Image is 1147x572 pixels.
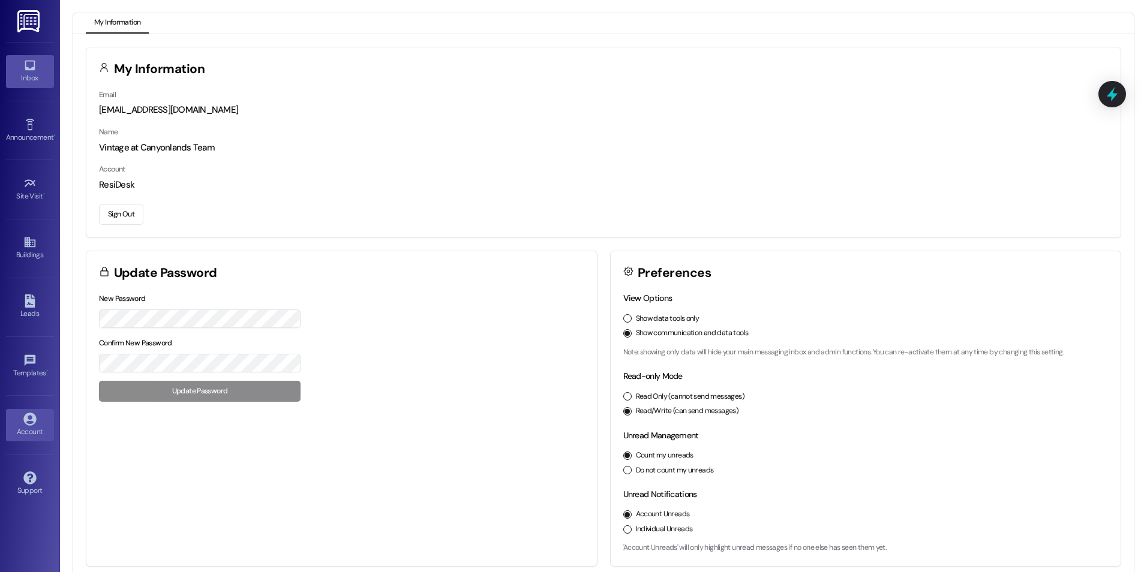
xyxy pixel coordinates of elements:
[6,173,54,206] a: Site Visit •
[99,90,116,100] label: Email
[17,10,42,32] img: ResiDesk Logo
[114,63,205,76] h3: My Information
[636,392,744,402] label: Read Only (cannot send messages)
[623,430,699,441] label: Unread Management
[99,338,172,348] label: Confirm New Password
[623,543,1109,553] p: 'Account Unreads' will only highlight unread messages if no one else has seen them yet.
[53,131,55,140] span: •
[6,232,54,264] a: Buildings
[114,267,217,279] h3: Update Password
[99,179,1108,191] div: ResiDesk
[636,465,714,476] label: Do not count my unreads
[623,489,697,499] label: Unread Notifications
[6,291,54,323] a: Leads
[623,347,1109,358] p: Note: showing only data will hide your main messaging inbox and admin functions. You can re-activ...
[99,164,125,174] label: Account
[86,13,149,34] button: My Information
[99,104,1108,116] div: [EMAIL_ADDRESS][DOMAIN_NAME]
[6,468,54,500] a: Support
[43,190,45,198] span: •
[6,409,54,441] a: Account
[99,127,118,137] label: Name
[99,204,143,225] button: Sign Out
[6,55,54,88] a: Inbox
[6,350,54,383] a: Templates •
[623,371,683,381] label: Read-only Mode
[636,509,690,520] label: Account Unreads
[636,450,693,461] label: Count my unreads
[636,524,693,535] label: Individual Unreads
[99,142,1108,154] div: Vintage at Canyonlands Team
[636,406,739,417] label: Read/Write (can send messages)
[99,294,146,303] label: New Password
[623,293,672,303] label: View Options
[636,328,749,339] label: Show communication and data tools
[638,267,711,279] h3: Preferences
[636,314,699,324] label: Show data tools only
[46,367,48,375] span: •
